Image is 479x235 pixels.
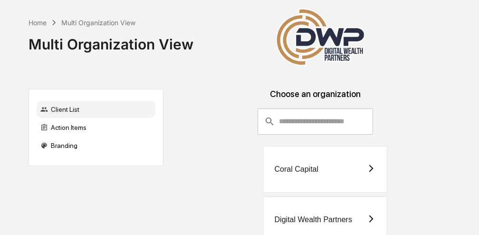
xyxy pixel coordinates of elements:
[37,119,155,136] div: Action Items
[29,28,193,53] div: Multi Organization View
[37,137,155,154] div: Branding
[258,108,373,134] div: consultant-dashboard__filter-organizations-search-bar
[171,89,460,108] div: Choose an organization
[61,19,135,27] div: Multi Organization View
[274,8,369,66] img: Digital Wealth Partners
[29,19,47,27] div: Home
[37,101,155,118] div: Client List
[275,165,318,174] div: Coral Capital
[275,215,352,224] div: Digital Wealth Partners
